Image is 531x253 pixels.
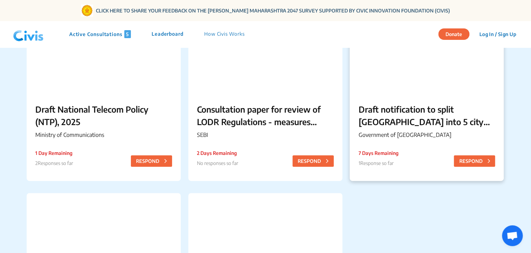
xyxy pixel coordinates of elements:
a: Donate [438,30,475,37]
a: Consultation paper for review of LODR Regulations - measures towards Ease of Doing BusinessSEBI2 ... [188,8,342,181]
p: 7 Days Remaining [358,149,398,157]
span: Response so far [360,160,393,166]
p: 1 Day Remaining [35,149,73,157]
img: Gom Logo [81,5,93,17]
button: RESPOND [292,155,334,167]
p: Draft National Telecom Policy (NTP), 2025 [35,103,172,128]
p: Government of [GEOGRAPHIC_DATA] [358,131,495,139]
span: Responses so far [38,160,73,166]
p: How Civis Works [204,30,245,38]
p: SEBI [197,131,334,139]
p: 1 [358,159,398,167]
p: 2 [35,159,73,167]
p: Leaderboard [152,30,183,38]
span: No responses so far [197,160,238,166]
p: Draft notification to split [GEOGRAPHIC_DATA] into 5 city corporations/[GEOGRAPHIC_DATA] ನಗರವನ್ನು... [358,103,495,128]
button: Log In / Sign Up [475,29,521,40]
p: 2 Days Remaining [197,149,238,157]
p: Consultation paper for review of LODR Regulations - measures towards Ease of Doing Business [197,103,334,128]
a: Draft National Telecom Policy (NTP), 2025Ministry of Communications1 Day Remaining2Responses so f... [27,8,181,181]
p: Active Consultations [69,30,131,38]
p: Ministry of Communications [35,131,172,139]
a: Draft notification to split [GEOGRAPHIC_DATA] into 5 city corporations/[GEOGRAPHIC_DATA] ನಗರವನ್ನು... [350,8,504,181]
button: RESPOND [131,155,172,167]
img: navlogo.png [10,24,46,45]
a: Open chat [502,225,523,246]
button: Donate [438,28,469,40]
button: RESPOND [454,155,495,167]
a: CLICK HERE TO SHARE YOUR FEEDBACK ON THE [PERSON_NAME] MAHARASHTRA 2047 SURVEY SUPPORTED BY CIVIC... [96,7,450,14]
span: 5 [124,30,131,38]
